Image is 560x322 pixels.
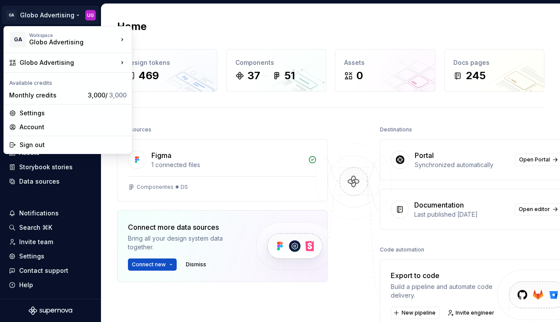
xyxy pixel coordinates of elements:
[29,38,103,47] div: Globo Advertising
[10,32,26,47] div: GA
[9,91,84,100] div: Monthly credits
[20,141,127,149] div: Sign out
[109,91,127,99] span: 3,000
[88,91,127,99] span: 3,000 /
[29,33,118,38] div: Workspace
[20,58,118,67] div: Globo Advertising
[20,123,127,131] div: Account
[6,74,130,88] div: Available credits
[20,109,127,117] div: Settings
